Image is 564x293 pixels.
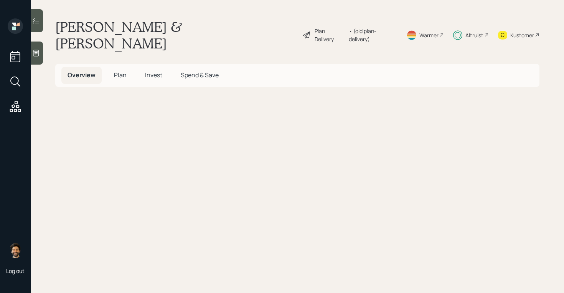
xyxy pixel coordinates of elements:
[315,27,345,43] div: Plan Delivery
[349,27,397,43] div: • (old plan-delivery)
[145,71,162,79] span: Invest
[6,267,25,275] div: Log out
[181,71,219,79] span: Spend & Save
[465,31,483,39] div: Altruist
[68,71,96,79] span: Overview
[8,243,23,258] img: eric-schwartz-headshot.png
[419,31,439,39] div: Warmer
[510,31,534,39] div: Kustomer
[55,18,296,52] h1: [PERSON_NAME] & [PERSON_NAME]
[114,71,127,79] span: Plan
